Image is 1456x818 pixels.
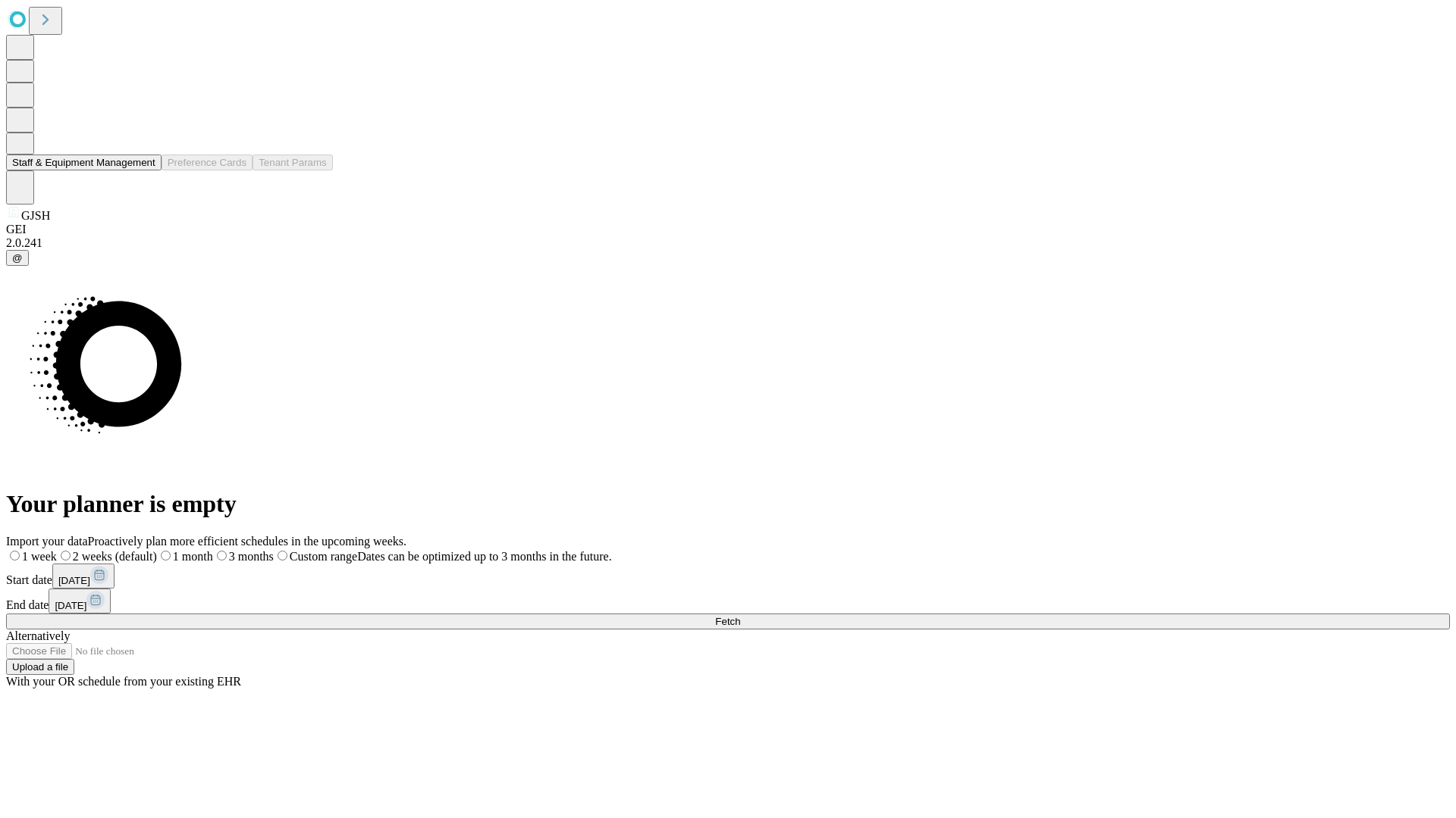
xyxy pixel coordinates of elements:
div: Start date [6,564,1450,589]
span: [DATE] [55,600,86,611]
div: GEI [6,223,1450,236]
span: 2 weeks (default) [73,550,157,563]
span: With your OR schedule from your existing EHR [6,675,241,688]
button: [DATE] [52,564,115,589]
span: GJSH [21,209,50,222]
span: [DATE] [58,575,90,586]
button: Upload a file [6,659,74,675]
button: Staff & Equipment Management [6,155,162,170]
input: 3 months [217,551,227,560]
span: Dates can be optimized up to 3 months in the future. [357,550,611,563]
button: @ [6,250,29,266]
span: Alternatively [6,629,70,642]
input: Custom rangeDates can be optimized up to 3 months in the future. [278,551,287,560]
span: Custom range [290,550,357,563]
button: Preference Cards [162,155,253,170]
h1: Your planner is empty [6,490,1450,518]
div: 2.0.241 [6,236,1450,250]
span: 3 months [229,550,274,563]
button: Fetch [6,613,1450,629]
button: Tenant Params [253,155,333,170]
span: Import your data [6,535,88,548]
span: Fetch [715,616,740,627]
input: 1 week [10,551,20,560]
input: 1 month [161,551,171,560]
input: 2 weeks (default) [61,551,71,560]
span: Proactively plan more efficient schedules in the upcoming weeks. [88,535,406,548]
span: 1 week [22,550,57,563]
span: @ [12,252,23,264]
span: 1 month [173,550,213,563]
button: [DATE] [49,589,111,613]
div: End date [6,589,1450,613]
